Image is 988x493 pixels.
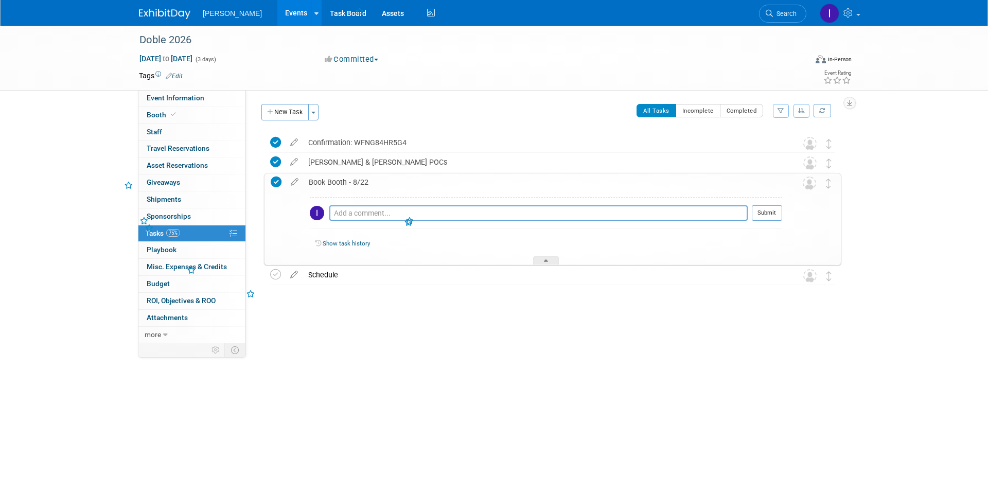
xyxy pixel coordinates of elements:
button: Submit [752,205,782,221]
div: Event Format [746,54,852,69]
a: Event Information [138,90,245,107]
span: Travel Reservations [147,144,209,152]
a: Playbook [138,242,245,258]
i: Booth reservation complete [171,112,176,117]
span: [PERSON_NAME] [203,9,262,17]
a: more [138,327,245,343]
i: Move task [826,159,832,168]
a: edit [285,157,303,167]
a: ROI, Objectives & ROO [138,293,245,309]
img: Unassigned [803,137,817,150]
div: Event Rating [823,71,851,76]
a: edit [285,138,303,147]
td: Tags [139,71,183,81]
span: more [145,330,161,339]
span: [DATE] [DATE] [139,54,193,63]
a: Asset Reservations [138,157,245,174]
span: Sponsorships [147,212,191,220]
div: Confirmation: WFNG84HR5G4 [303,134,783,151]
div: [PERSON_NAME] & [PERSON_NAME] POCs [303,153,783,171]
a: Edit [166,73,183,80]
span: to [161,55,171,63]
i: Move task [826,271,832,281]
span: Playbook [147,245,177,254]
a: Tasks75% [138,225,245,242]
span: Misc. Expenses & Credits [147,262,227,271]
span: Staff [147,128,162,136]
div: In-Person [827,56,852,63]
img: Unassigned [803,177,816,190]
a: Sponsorships [138,208,245,225]
img: Isabella DeJulia [310,206,324,220]
a: Booth [138,107,245,124]
a: Shipments [138,191,245,208]
td: Toggle Event Tabs [225,343,246,357]
button: Completed [720,104,764,117]
span: Tasks [146,229,180,237]
div: Doble 2026 [136,31,791,49]
img: Unassigned [803,156,817,170]
button: New Task [261,104,309,120]
span: Shipments [147,195,181,203]
a: Attachments [138,310,245,326]
img: ExhibitDay [139,9,190,19]
a: Budget [138,276,245,292]
a: Search [759,5,806,23]
div: Schedule [303,266,783,284]
span: Event Information [147,94,204,102]
a: Refresh [814,104,831,117]
span: Booth [147,111,178,119]
span: 75% [166,229,180,237]
td: Personalize Event Tab Strip [207,343,225,357]
button: Incomplete [676,104,720,117]
span: Budget [147,279,170,288]
span: ROI, Objectives & ROO [147,296,216,305]
span: (3 days) [195,56,216,63]
a: edit [285,270,303,279]
button: Committed [321,54,382,65]
span: Search [773,10,797,17]
a: Staff [138,124,245,140]
a: Misc. Expenses & Credits [138,259,245,275]
span: Giveaways [147,178,180,186]
a: edit [286,178,304,187]
a: Giveaways [138,174,245,191]
span: Attachments [147,313,188,322]
span: Asset Reservations [147,161,208,169]
button: All Tasks [637,104,676,117]
img: Format-Inperson.png [816,55,826,63]
img: Unassigned [803,269,817,283]
i: Move task [826,179,831,188]
i: Move task [826,139,832,149]
a: Travel Reservations [138,140,245,157]
div: Book Booth - 8/22 [304,173,782,191]
img: Isabella DeJulia [820,4,839,23]
a: Show task history [323,240,370,247]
